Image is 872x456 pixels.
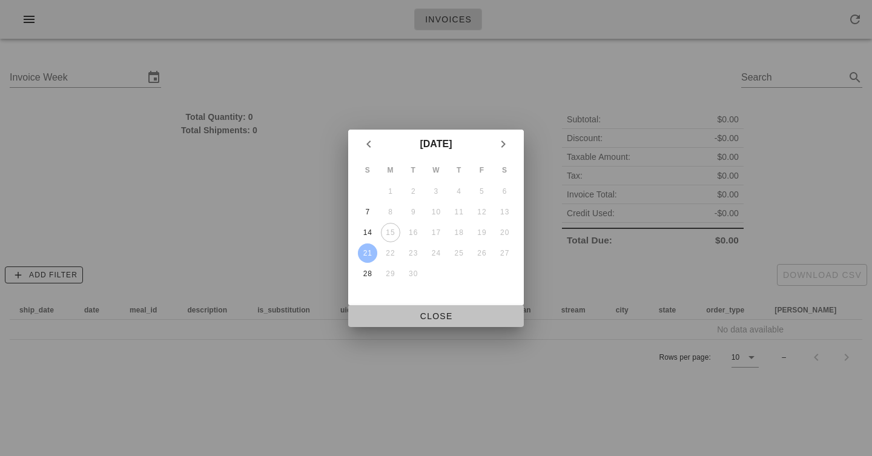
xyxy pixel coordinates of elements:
th: S [494,160,515,180]
button: Close [348,305,524,327]
button: 14 [358,223,377,242]
div: 28 [358,269,377,278]
button: 28 [358,264,377,283]
th: T [448,160,470,180]
button: Next month [492,133,514,155]
div: 21 [358,249,377,257]
button: [DATE] [415,132,457,156]
div: 14 [358,228,377,237]
th: M [380,160,401,180]
span: Close [358,311,514,321]
div: 7 [358,208,377,216]
th: W [425,160,447,180]
th: S [357,160,378,180]
button: Previous month [358,133,380,155]
th: F [471,160,493,180]
button: 7 [358,202,377,222]
th: T [402,160,424,180]
button: 21 [358,243,377,263]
